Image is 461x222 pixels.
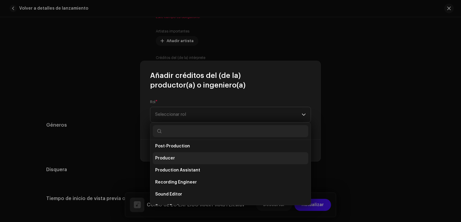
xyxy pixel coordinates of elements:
span: Añadir créditos del (de la) productor(a) o ingeniero(a) [150,71,311,90]
span: Production Assistant [155,167,200,173]
span: Post-Production [155,143,190,149]
li: Production Assistant [153,164,308,176]
li: Sound Engineer [153,200,308,212]
li: Producer [153,152,308,164]
div: dropdown trigger [302,107,306,122]
span: Sound Editor [155,191,182,197]
li: Recording Engineer [153,176,308,188]
span: Sound Engineer [155,203,188,209]
label: Rol [150,100,158,104]
li: Post-Production [153,140,308,152]
li: Sound Editor [153,188,308,200]
span: Recording Engineer [155,179,197,185]
span: Producer [155,155,175,161]
span: Seleccionar rol [155,107,302,122]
